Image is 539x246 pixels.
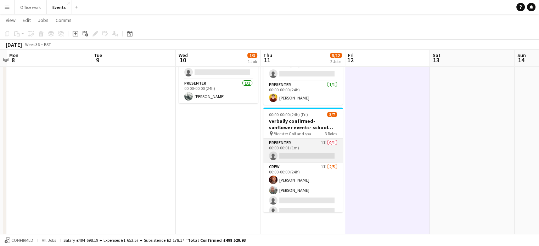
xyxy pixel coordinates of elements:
[9,52,18,58] span: Mon
[325,131,337,136] span: 3 Roles
[432,56,440,64] span: 13
[93,56,102,64] span: 9
[179,52,188,58] span: Wed
[348,52,354,58] span: Fri
[23,17,31,23] span: Edit
[433,52,440,58] span: Sat
[179,79,258,103] app-card-role: Presenter1/100:00-00:00 (24h)[PERSON_NAME]
[330,59,342,64] div: 2 Jobs
[263,57,343,81] app-card-role: Event Manager1I0/100:00-00:00 (24h)
[262,56,272,64] span: 11
[263,139,343,163] app-card-role: Presenter1I0/100:00-00:01 (1m)
[11,238,33,243] span: Confirmed
[263,108,343,212] app-job-card: 00:00-00:00 (24h) (Fri)3/7verbally confirmed- sunflower events- school sports day Bicester Golf a...
[47,0,72,14] button: Events
[188,238,246,243] span: Total Confirmed £498 529.93
[15,0,47,14] button: Office work
[6,17,16,23] span: View
[3,16,18,25] a: View
[247,53,257,58] span: 1/3
[35,16,51,25] a: Jobs
[516,56,526,64] span: 14
[263,118,343,131] h3: verbally confirmed- sunflower events- school sports day
[53,16,74,25] a: Comms
[263,81,343,105] app-card-role: Presenter1/100:00-00:00 (24h)[PERSON_NAME]
[178,56,188,64] span: 10
[56,17,72,23] span: Comms
[347,56,354,64] span: 12
[179,55,258,79] app-card-role: Event Manager1I0/100:00-00:00 (24h)
[263,163,343,228] app-card-role: Crew1I2/500:00-00:00 (24h)[PERSON_NAME][PERSON_NAME]
[274,131,311,136] span: Bicester Golf and spa
[330,53,342,58] span: 5/12
[20,16,34,25] a: Edit
[38,17,49,23] span: Jobs
[248,59,257,64] div: 1 Job
[327,112,337,117] span: 3/7
[63,238,246,243] div: Salary £494 698.19 + Expenses £1 653.57 + Subsistence £2 178.17 =
[517,52,526,58] span: Sun
[263,52,272,58] span: Thu
[94,52,102,58] span: Tue
[4,236,34,244] button: Confirmed
[23,42,41,47] span: Week 36
[6,41,22,48] div: [DATE]
[8,56,18,64] span: 8
[269,112,308,117] span: 00:00-00:00 (24h) (Fri)
[40,238,57,243] span: All jobs
[44,42,51,47] div: BST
